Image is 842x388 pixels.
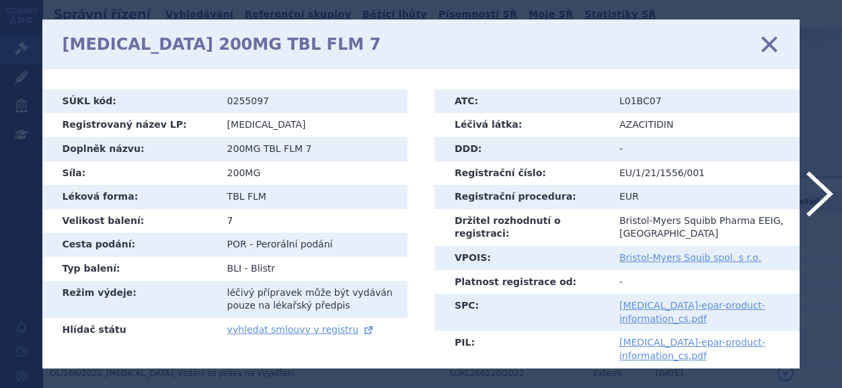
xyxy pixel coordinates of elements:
td: - [609,270,800,295]
h1: [MEDICAL_DATA] 200MG TBL FLM 7 [63,35,381,54]
span: vyhledat smlouvy v registru [227,324,359,335]
td: 200MG TBL FLM 7 [217,137,408,161]
th: Hlídač státu [42,318,217,342]
td: L01BC07 [609,89,800,114]
td: EU/1/21/1556/001 [609,161,800,186]
th: PIL: [434,331,609,368]
td: - [609,137,800,161]
td: 0255097 [217,89,408,114]
th: Léčivá látka: [434,113,609,137]
a: Bristol-Myers Squib spol. s r.o. [619,252,761,263]
th: ATC: [434,89,609,114]
th: Síla: [42,161,217,186]
th: Držitel rozhodnutí o registraci: [434,209,609,246]
th: Registrovaný název LP: [42,113,217,137]
a: [MEDICAL_DATA]-epar-product-information_cs.pdf [619,300,765,324]
span: Perorální podání [256,239,333,249]
th: Registrační procedura: [434,185,609,209]
td: TBL FLM [217,185,408,209]
a: zavřít [759,34,779,54]
td: léčivý přípravek může být vydáván pouze na lékařský předpis [217,281,408,318]
th: Velikost balení: [42,209,217,233]
th: Léková forma: [42,185,217,209]
td: 7 [217,209,408,233]
td: 200MG [217,161,408,186]
th: Cesta podání: [42,233,217,257]
th: Platnost registrace od: [434,270,609,295]
th: Režim výdeje: [42,281,217,318]
span: - [245,263,248,274]
th: Registrační číslo: [434,161,609,186]
th: SPC: [434,294,609,331]
td: EUR [609,185,800,209]
span: - [250,239,253,249]
span: Blistr [251,263,275,274]
td: [MEDICAL_DATA] [217,113,408,137]
th: SÚKL kód: [42,89,217,114]
span: POR [227,239,247,249]
td: AZACITIDIN [609,113,800,137]
th: VPOIS: [434,246,609,270]
td: Bristol-Myers Squibb Pharma EEIG, [GEOGRAPHIC_DATA] [609,209,800,246]
th: Typ balení: [42,257,217,281]
span: BLI [227,263,242,274]
a: vyhledat smlouvy v registru [227,324,375,335]
th: DDD: [434,137,609,161]
th: Doplněk názvu: [42,137,217,161]
a: [MEDICAL_DATA]-epar-product-information_cs.pdf [619,337,765,361]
